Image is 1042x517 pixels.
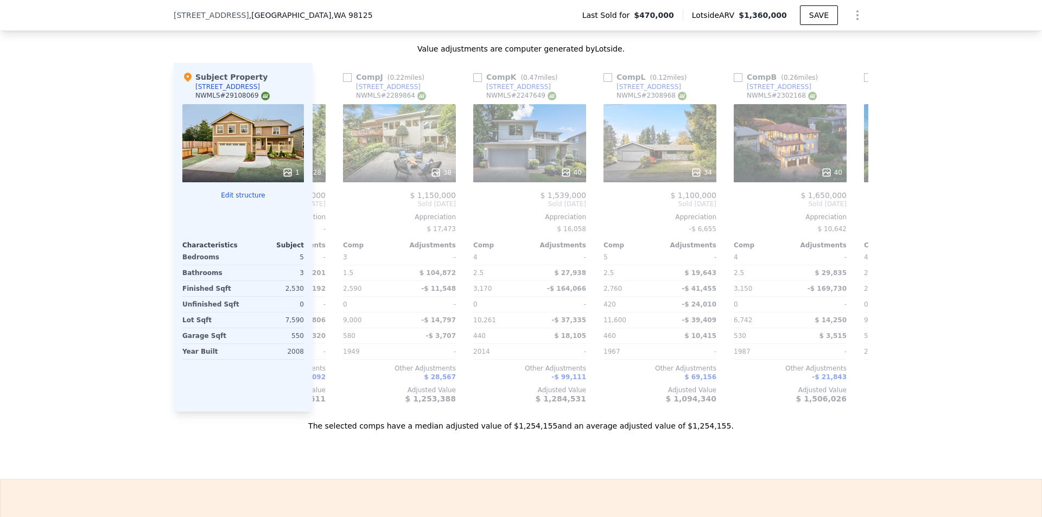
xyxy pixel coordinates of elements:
[792,250,847,265] div: -
[343,200,456,208] span: Sold [DATE]
[532,344,586,359] div: -
[182,72,268,82] div: Subject Property
[343,241,399,250] div: Comp
[734,253,738,261] span: 4
[692,10,739,21] span: Lotside ARV
[547,285,586,292] span: -$ 164,066
[864,285,882,292] span: 2,430
[182,344,241,359] div: Year Built
[390,74,404,81] span: 0.22
[689,225,716,233] span: -$ 6,655
[739,11,787,20] span: $1,360,000
[182,281,241,296] div: Finished Sqft
[734,72,822,82] div: Comp B
[473,364,586,373] div: Other Adjustments
[660,241,716,250] div: Adjustments
[734,82,811,91] a: [STREET_ADDRESS]
[174,43,868,54] div: Value adjustments are computer generated by Lotside .
[603,72,691,82] div: Comp L
[421,316,456,324] span: -$ 14,797
[864,344,918,359] div: 2015
[282,167,300,178] div: 1
[684,269,716,277] span: $ 19,643
[402,344,456,359] div: -
[684,332,716,340] span: $ 10,415
[405,394,456,403] span: $ 1,253,388
[399,241,456,250] div: Adjustments
[864,213,977,221] div: Appreciation
[532,297,586,312] div: -
[532,250,586,265] div: -
[603,344,658,359] div: 1967
[473,72,562,82] div: Comp K
[808,285,847,292] span: -$ 169,730
[634,10,674,21] span: $470,000
[603,285,622,292] span: 2,760
[747,82,811,91] div: [STREET_ADDRESS]
[486,91,556,100] div: NWMLS # 2247649
[548,92,556,100] img: NWMLS Logo
[261,92,270,100] img: NWMLS Logo
[812,373,847,381] span: -$ 21,843
[410,191,456,200] span: $ 1,150,000
[245,265,304,280] div: 3
[819,332,847,340] span: $ 3,515
[818,225,847,233] span: $ 10,642
[734,241,790,250] div: Comp
[662,250,716,265] div: -
[864,72,952,82] div: Comp C
[195,82,260,91] div: [STREET_ADDRESS]
[800,5,838,25] button: SAVE
[473,82,551,91] a: [STREET_ADDRESS]
[421,285,456,292] span: -$ 11,548
[734,301,738,308] span: 0
[790,241,847,250] div: Adjustments
[420,269,456,277] span: $ 104,872
[864,253,868,261] span: 4
[864,241,920,250] div: Comp
[473,386,586,394] div: Adjusted Value
[402,250,456,265] div: -
[815,269,847,277] span: $ 29,835
[356,82,421,91] div: [STREET_ADDRESS]
[662,344,716,359] div: -
[821,167,842,178] div: 40
[424,373,456,381] span: $ 28,567
[343,265,397,280] div: 1.5
[245,312,304,328] div: 7,590
[666,394,716,403] span: $ 1,094,340
[402,297,456,312] div: -
[734,344,788,359] div: 1987
[551,373,586,381] span: -$ 99,111
[182,191,304,200] button: Edit structure
[473,316,496,324] span: 10,261
[864,200,977,208] span: Sold [DATE]
[343,344,397,359] div: 1949
[678,92,687,100] img: NWMLS Logo
[864,82,942,91] a: [STREET_ADDRESS]
[561,167,582,178] div: 40
[734,364,847,373] div: Other Adjustments
[670,191,716,200] span: $ 1,100,000
[551,316,586,324] span: -$ 37,335
[864,386,977,394] div: Adjusted Value
[864,316,882,324] span: 9,600
[747,91,817,100] div: NWMLS # 2302168
[682,301,716,308] span: -$ 24,010
[617,91,687,100] div: NWMLS # 2308968
[182,241,243,250] div: Characteristics
[682,316,716,324] span: -$ 39,409
[792,344,847,359] div: -
[182,250,241,265] div: Bedrooms
[784,74,798,81] span: 0.26
[182,328,241,343] div: Garage Sqft
[343,72,429,82] div: Comp J
[734,316,752,324] span: 6,742
[603,364,716,373] div: Other Adjustments
[343,386,456,394] div: Adjusted Value
[174,412,868,431] div: The selected comps have a median adjusted value of $1,254,155 and an average adjusted value of $1...
[540,191,586,200] span: $ 1,539,000
[777,74,822,81] span: ( miles)
[182,297,241,312] div: Unfinished Sqft
[582,10,634,21] span: Last Sold for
